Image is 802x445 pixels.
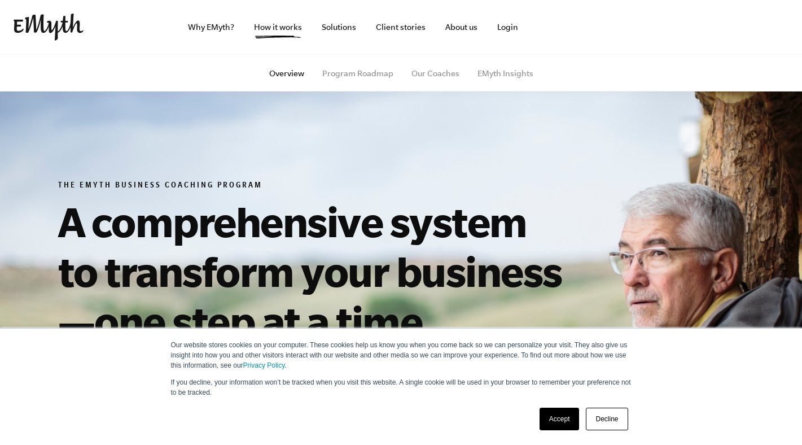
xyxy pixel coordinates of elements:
img: EMyth [14,14,84,41]
h1: A comprehensive system to transform your business—one step at a time. [58,197,573,346]
a: Privacy Policy [243,361,285,369]
a: Program Roadmap [322,69,393,78]
a: Overview [269,69,304,78]
a: Decline [586,408,628,430]
iframe: Embedded CTA [670,15,788,40]
a: Accept [540,408,580,430]
iframe: Embedded CTA [546,15,664,40]
p: Our website stores cookies on your computer. These cookies help us know you when you come back so... [171,340,632,370]
a: EMyth Insights [477,69,533,78]
h6: The EMyth Business Coaching Program [58,181,573,192]
p: If you decline, your information won’t be tracked when you visit this website. A single cookie wi... [171,377,632,398]
a: Our Coaches [411,69,459,78]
